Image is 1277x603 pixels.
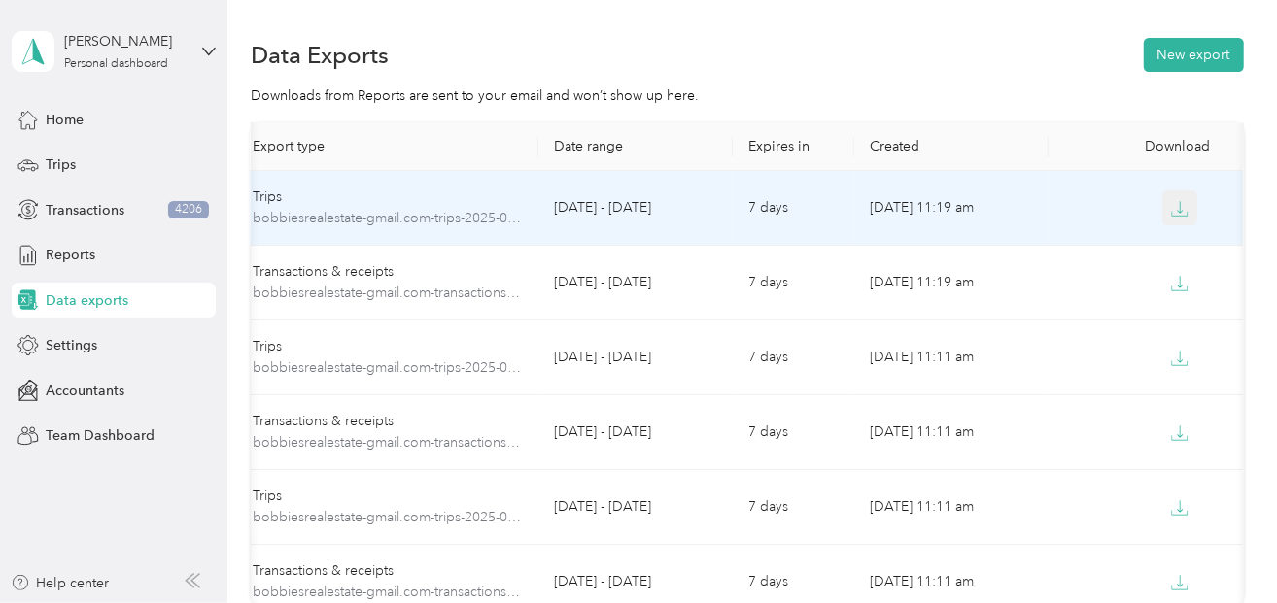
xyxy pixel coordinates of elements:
[251,85,1243,106] div: Downloads from Reports are sent to your email and won’t show up here.
[253,186,523,208] div: Trips
[1168,494,1277,603] iframe: Everlance-gr Chat Button Frame
[253,208,523,229] span: bobbiesrealestate-gmail.com-trips-2025-07-01-2025-09-30.xlsx
[46,154,76,175] span: Trips
[253,507,523,528] span: bobbiesrealestate-gmail.com-trips-2025-01-01-2025-03-31.xlsx
[854,122,1049,171] th: Created
[854,171,1049,246] td: [DATE] 11:19 am
[46,425,155,446] span: Team Dashboard
[46,335,97,355] span: Settings
[733,171,854,246] td: 7 days
[253,283,523,304] span: bobbiesrealestate-gmail.com-transactions-2025-07-01-2025-09-30.xlsx
[253,357,523,379] span: bobbiesrealestate-gmail.com-trips-2025-04-01-2025-06-30.xlsx
[11,573,110,593] button: Help center
[733,246,854,320] td: 7 days
[46,245,95,265] span: Reports
[237,122,538,171] th: Export type
[253,336,523,357] div: Trips
[733,470,854,545] td: 7 days
[733,395,854,470] td: 7 days
[168,201,209,218] span: 4206
[854,395,1049,470] td: [DATE] 11:11 am
[538,320,733,395] td: [DATE] - [DATE]
[538,395,733,470] td: [DATE] - [DATE]
[253,582,523,603] span: bobbiesrealestate-gmail.com-transactions-2025-01-01-2025-03-31.xlsx
[253,560,523,582] div: Transactions & receipts
[538,171,733,246] td: [DATE] - [DATE]
[733,122,854,171] th: Expires in
[1144,38,1244,72] button: New export
[64,58,168,70] div: Personal dashboard
[538,122,733,171] th: Date range
[251,45,389,65] h1: Data Exports
[253,486,523,507] div: Trips
[46,381,124,401] span: Accountants
[854,470,1049,545] td: [DATE] 11:11 am
[733,320,854,395] td: 7 days
[253,261,523,283] div: Transactions & receipts
[854,246,1049,320] td: [DATE] 11:19 am
[253,432,523,453] span: bobbiesrealestate-gmail.com-transactions-2025-04-01-2025-06-30.xlsx
[64,31,186,51] div: [PERSON_NAME]
[253,411,523,432] div: Transactions & receipts
[538,246,733,320] td: [DATE] - [DATE]
[1064,138,1227,154] div: Download
[46,200,124,220] span: Transactions
[538,470,733,545] td: [DATE] - [DATE]
[46,290,128,311] span: Data exports
[46,110,84,130] span: Home
[854,320,1049,395] td: [DATE] 11:11 am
